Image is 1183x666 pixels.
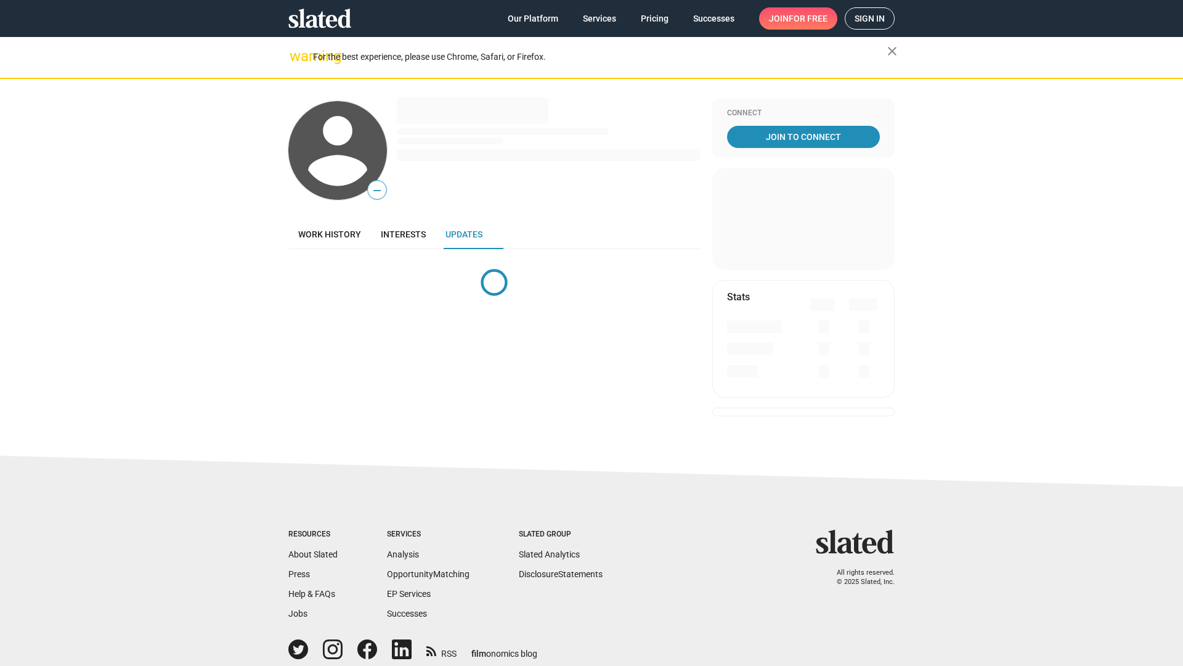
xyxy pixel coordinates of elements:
span: Join To Connect [730,126,877,148]
a: Joinfor free [759,7,837,30]
span: Our Platform [508,7,558,30]
a: Sign in [845,7,895,30]
a: Interests [371,220,436,249]
a: Press [288,569,310,579]
a: Services [573,7,626,30]
a: RSS [426,641,457,660]
mat-icon: warning [290,49,304,64]
a: Successes [387,609,427,619]
a: Analysis [387,549,419,559]
a: Updates [436,220,492,249]
span: Pricing [641,7,669,30]
span: Sign in [855,8,885,29]
div: Resources [288,530,338,540]
a: filmonomics blog [471,638,537,660]
a: Help & FAQs [288,589,335,599]
span: Work history [298,229,361,239]
a: Slated Analytics [519,549,580,559]
span: Interests [381,229,426,239]
a: About Slated [288,549,338,559]
p: All rights reserved. © 2025 Slated, Inc. [824,569,895,586]
div: Connect [727,109,880,118]
a: Pricing [631,7,678,30]
mat-icon: close [885,44,900,59]
div: Slated Group [519,530,603,540]
span: — [368,183,386,199]
div: Services [387,530,470,540]
a: DisclosureStatements [519,569,603,579]
a: EP Services [387,589,431,599]
span: for free [789,7,827,30]
span: film [471,649,486,659]
a: OpportunityMatching [387,569,470,579]
a: Our Platform [498,7,568,30]
span: Services [583,7,616,30]
a: Successes [683,7,744,30]
a: Jobs [288,609,307,619]
span: Successes [693,7,734,30]
span: Updates [445,229,482,239]
a: Join To Connect [727,126,880,148]
div: For the best experience, please use Chrome, Safari, or Firefox. [313,49,887,65]
span: Join [769,7,827,30]
mat-card-title: Stats [727,290,750,303]
a: Work history [288,220,371,249]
